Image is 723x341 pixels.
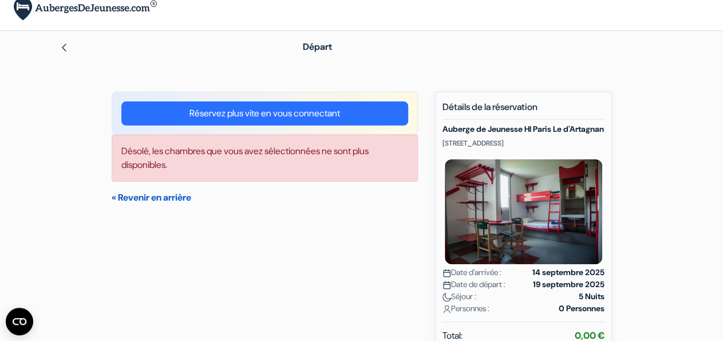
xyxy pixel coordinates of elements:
[559,303,605,315] strong: 0 Personnes
[443,269,451,277] img: calendar.svg
[443,303,489,315] span: Personnes :
[443,139,605,148] p: [STREET_ADDRESS]
[443,124,605,134] h5: Auberge de Jeunesse HI Paris Le d'Artagnan
[533,279,605,291] strong: 19 septembre 2025
[121,101,408,126] a: Réservez plus vite en vous connectant
[579,291,605,303] strong: 5 Nuits
[443,291,476,303] span: Séjour :
[112,135,418,182] div: Désolé, les chambres que vous avez sélectionnées ne sont plus disponibles.
[532,266,605,279] strong: 14 septembre 2025
[443,305,451,313] img: user_icon.svg
[60,43,69,52] img: left_arrow.svg
[443,281,451,289] img: calendar.svg
[112,191,191,203] a: « Revenir en arrière
[443,266,501,279] span: Date d'arrivée :
[6,308,33,335] button: Ouvrir le widget CMP
[443,101,605,120] h5: Détails de la réservation
[443,293,451,301] img: moon.svg
[303,41,332,53] span: Départ
[443,279,505,291] span: Date de départ :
